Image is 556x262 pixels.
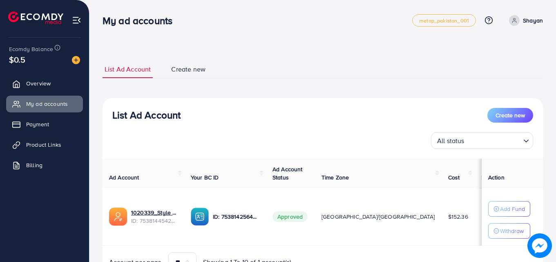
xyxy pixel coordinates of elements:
[26,161,42,169] span: Billing
[109,173,139,181] span: Ad Account
[6,75,83,92] a: Overview
[467,133,520,147] input: Search for option
[500,226,524,236] p: Withdraw
[500,204,525,214] p: Add Fund
[496,111,525,119] span: Create new
[448,213,468,221] span: $152.36
[419,18,469,23] span: metap_pakistan_001
[191,208,209,226] img: ic-ba-acc.ded83a64.svg
[26,79,51,87] span: Overview
[523,16,543,25] p: Shayan
[272,165,303,181] span: Ad Account Status
[131,208,178,217] a: 1020339_Style aura_1755111058702
[448,173,460,181] span: Cost
[103,15,179,27] h3: My ad accounts
[26,100,68,108] span: My ad accounts
[131,217,178,225] span: ID: 7538144542424301584
[26,120,49,128] span: Payment
[506,15,543,26] a: Shayan
[412,14,476,27] a: metap_pakistan_001
[191,173,219,181] span: Your BC ID
[487,108,533,123] button: Create new
[6,116,83,132] a: Payment
[6,96,83,112] a: My ad accounts
[9,45,53,53] span: Ecomdy Balance
[26,141,61,149] span: Product Links
[6,137,83,153] a: Product Links
[322,213,435,221] span: [GEOGRAPHIC_DATA]/[GEOGRAPHIC_DATA]
[112,109,181,121] h3: List Ad Account
[435,135,466,147] span: All status
[322,173,349,181] span: Time Zone
[488,223,530,239] button: Withdraw
[8,11,63,24] img: logo
[527,233,552,258] img: image
[488,173,505,181] span: Action
[9,54,26,65] span: $0.5
[213,212,259,222] p: ID: 7538142564612849682
[431,132,533,149] div: Search for option
[72,56,80,64] img: image
[488,201,530,217] button: Add Fund
[272,211,308,222] span: Approved
[109,208,127,226] img: ic-ads-acc.e4c84228.svg
[72,16,81,25] img: menu
[6,157,83,173] a: Billing
[171,65,205,74] span: Create new
[131,208,178,225] div: <span class='underline'>1020339_Style aura_1755111058702</span></br>7538144542424301584
[105,65,151,74] span: List Ad Account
